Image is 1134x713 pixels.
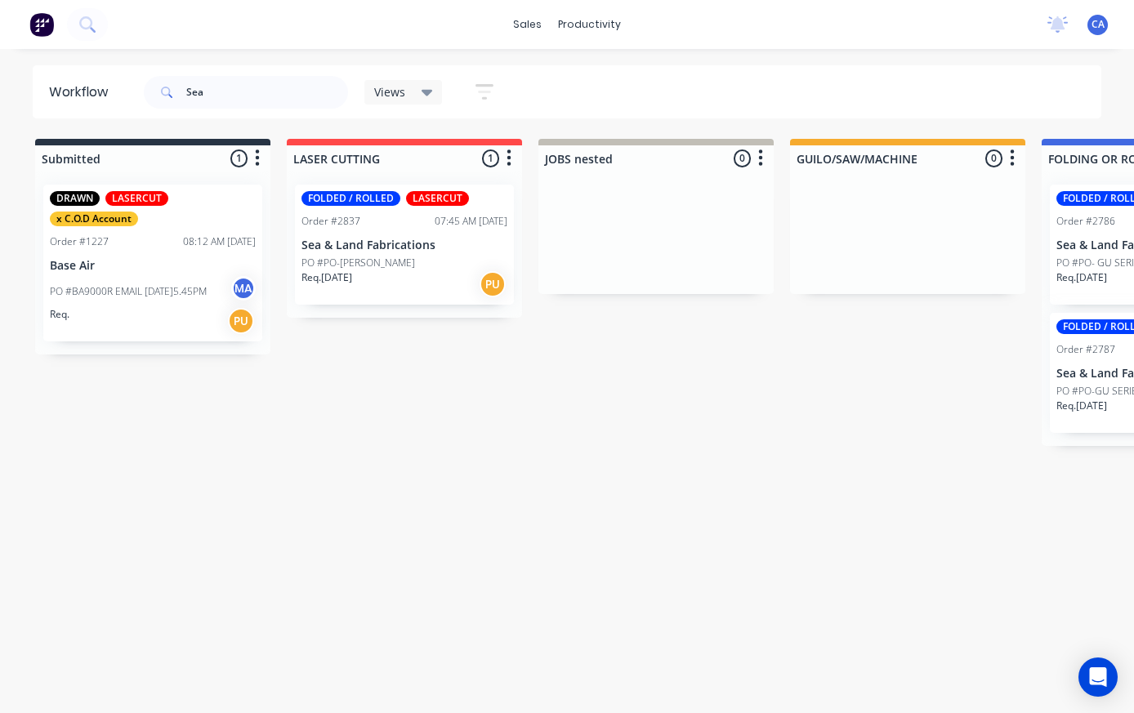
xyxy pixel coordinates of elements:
[1056,342,1115,357] div: Order #2787
[301,238,507,252] p: Sea & Land Fabrications
[1092,17,1105,32] span: CA
[301,191,400,206] div: FOLDED / ROLLED
[550,12,629,37] div: productivity
[49,82,116,102] div: Workflow
[301,270,352,285] p: Req. [DATE]
[50,259,256,273] p: Base Air
[50,191,100,206] div: DRAWN
[301,214,360,229] div: Order #2837
[505,12,550,37] div: sales
[480,271,506,297] div: PU
[50,284,207,299] p: PO #BA9000R EMAIL [DATE]5.45PM
[435,214,507,229] div: 07:45 AM [DATE]
[183,234,256,249] div: 08:12 AM [DATE]
[228,308,254,334] div: PU
[1056,399,1107,413] p: Req. [DATE]
[50,212,138,226] div: x C.O.D Account
[43,185,262,341] div: DRAWNLASERCUTx C.O.D AccountOrder #122708:12 AM [DATE]Base AirPO #BA9000R EMAIL [DATE]5.45PMMAReq.PU
[406,191,469,206] div: LASERCUT
[1056,214,1115,229] div: Order #2786
[50,234,109,249] div: Order #1227
[105,191,168,206] div: LASERCUT
[1056,270,1107,285] p: Req. [DATE]
[295,185,514,305] div: FOLDED / ROLLEDLASERCUTOrder #283707:45 AM [DATE]Sea & Land FabricationsPO #PO-[PERSON_NAME]Req.[...
[231,276,256,301] div: MA
[374,83,405,100] span: Views
[186,76,348,109] input: Search for orders...
[301,256,415,270] p: PO #PO-[PERSON_NAME]
[1078,657,1118,697] div: Open Intercom Messenger
[50,307,69,322] p: Req.
[29,12,54,37] img: Factory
